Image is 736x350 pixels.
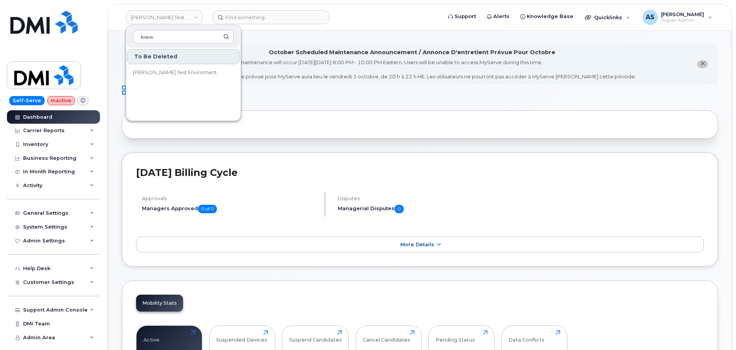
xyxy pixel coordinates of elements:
[133,69,217,76] span: [PERSON_NAME] Test Enviroment
[269,48,555,56] div: October Scheduled Maintenance Announcement / Annonce D'entretient Prévue Pour Octobre
[289,330,342,343] div: Suspend Candidates
[436,330,475,343] div: Pending Status
[697,60,708,68] button: close notification
[198,205,217,213] span: 0 of 0
[136,167,704,178] h2: [DATE] Billing Cycle
[216,330,267,343] div: Suspended Devices
[143,330,160,343] div: Active
[133,30,234,44] input: Search
[400,242,434,247] span: More Details
[395,205,404,213] span: 0
[127,49,240,64] div: To Be Deleted
[142,205,318,213] h5: Managers Approved
[338,205,521,213] h5: Managerial Disputes
[142,196,318,201] h4: Approvals
[127,65,240,80] a: [PERSON_NAME] Test Enviroment
[363,330,410,343] div: Cancel Candidates
[508,330,545,343] div: Data Conflicts
[338,196,521,201] h4: Disputes
[188,59,636,80] div: MyServe scheduled maintenance will occur [DATE][DATE] 8:00 PM - 10:00 PM Eastern. Users will be u...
